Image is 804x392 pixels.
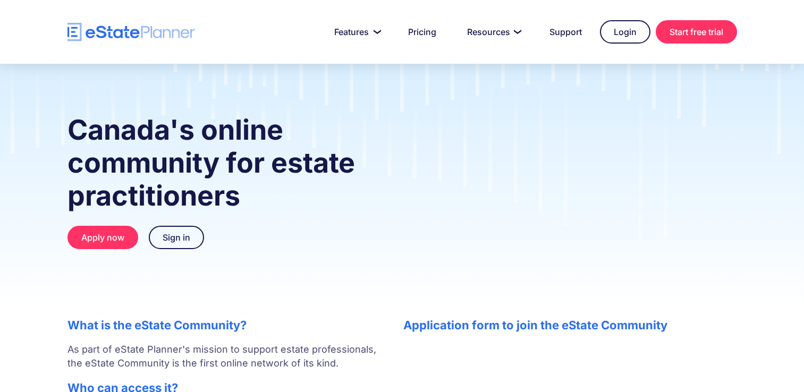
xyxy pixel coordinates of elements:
[321,21,390,42] a: Features
[537,21,595,42] a: Support
[149,226,204,249] a: Sign in
[600,20,650,44] a: Login
[67,23,195,41] a: home
[454,21,531,42] a: Resources
[67,318,382,332] h2: What is the eState Community?
[403,318,737,332] h2: Application form to join the eState Community
[67,226,138,249] a: Apply now
[395,21,449,42] a: Pricing
[67,113,355,212] strong: Canada's online community for estate practitioners
[67,343,382,370] p: As part of eState Planner's mission to support estate professionals, the eState Community is the ...
[656,20,737,44] a: Start free trial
